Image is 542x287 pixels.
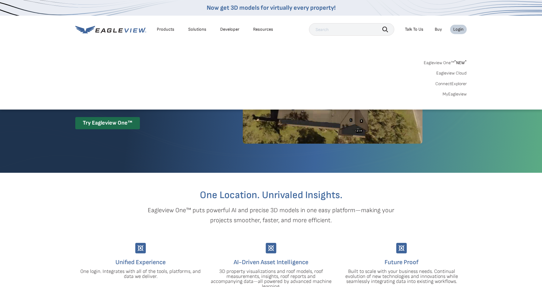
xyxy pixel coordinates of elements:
[253,27,273,32] div: Resources
[137,205,405,225] p: Eagleview One™ puts powerful AI and precise 3D models in one easy platform—making your projects s...
[436,70,467,76] a: Eagleview Cloud
[266,243,276,254] img: Group-9744.svg
[424,58,467,65] a: Eagleview One™*NEW*
[207,4,336,12] a: Now get 3D models for virtually every property!
[220,27,239,32] a: Developer
[210,257,332,267] h4: AI-Driven Asset Intelligence
[454,60,467,65] span: NEW
[80,190,462,200] h2: One Location. Unrivaled Insights.
[435,27,442,32] a: Buy
[341,269,462,284] p: Built to scale with your business needs. Continual evolution of new technologies and innovations ...
[453,27,464,32] div: Login
[396,243,407,254] img: Group-9744.svg
[405,27,423,32] div: Talk To Us
[435,81,467,87] a: ConnectExplorer
[188,27,206,32] div: Solutions
[135,243,146,254] img: Group-9744.svg
[75,117,140,129] div: Try Eagleview One™
[80,269,201,279] p: One login. Integrates with all of the tools, platforms, and data we deliver.
[309,23,394,36] input: Search
[443,91,467,97] a: MyEagleview
[341,257,462,267] h4: Future Proof
[157,27,174,32] div: Products
[80,257,201,267] h4: Unified Experience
